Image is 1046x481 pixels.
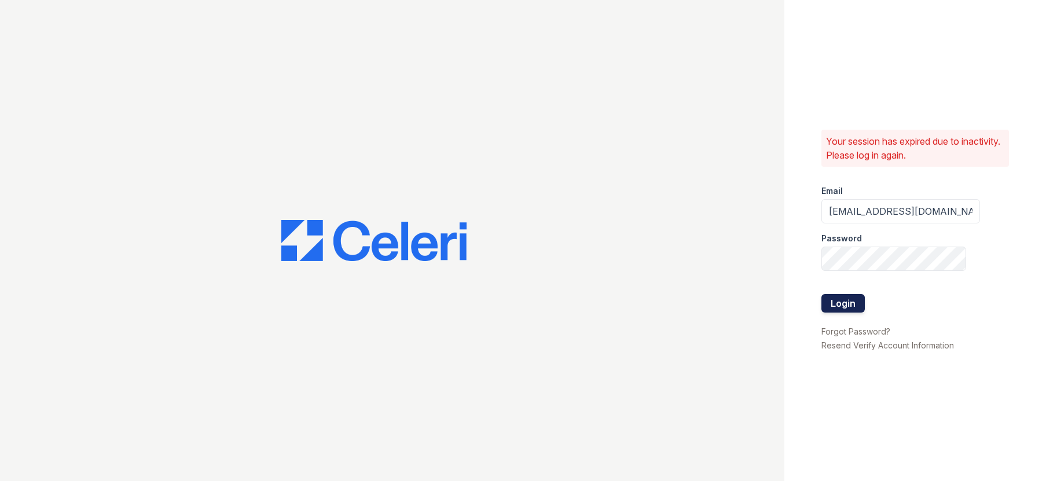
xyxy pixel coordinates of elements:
p: Your session has expired due to inactivity. Please log in again. [826,134,1004,162]
img: CE_Logo_Blue-a8612792a0a2168367f1c8372b55b34899dd931a85d93a1a3d3e32e68fde9ad4.png [281,220,467,262]
a: Resend Verify Account Information [821,340,954,350]
button: Login [821,294,865,313]
label: Email [821,185,843,197]
label: Password [821,233,862,244]
a: Forgot Password? [821,326,890,336]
